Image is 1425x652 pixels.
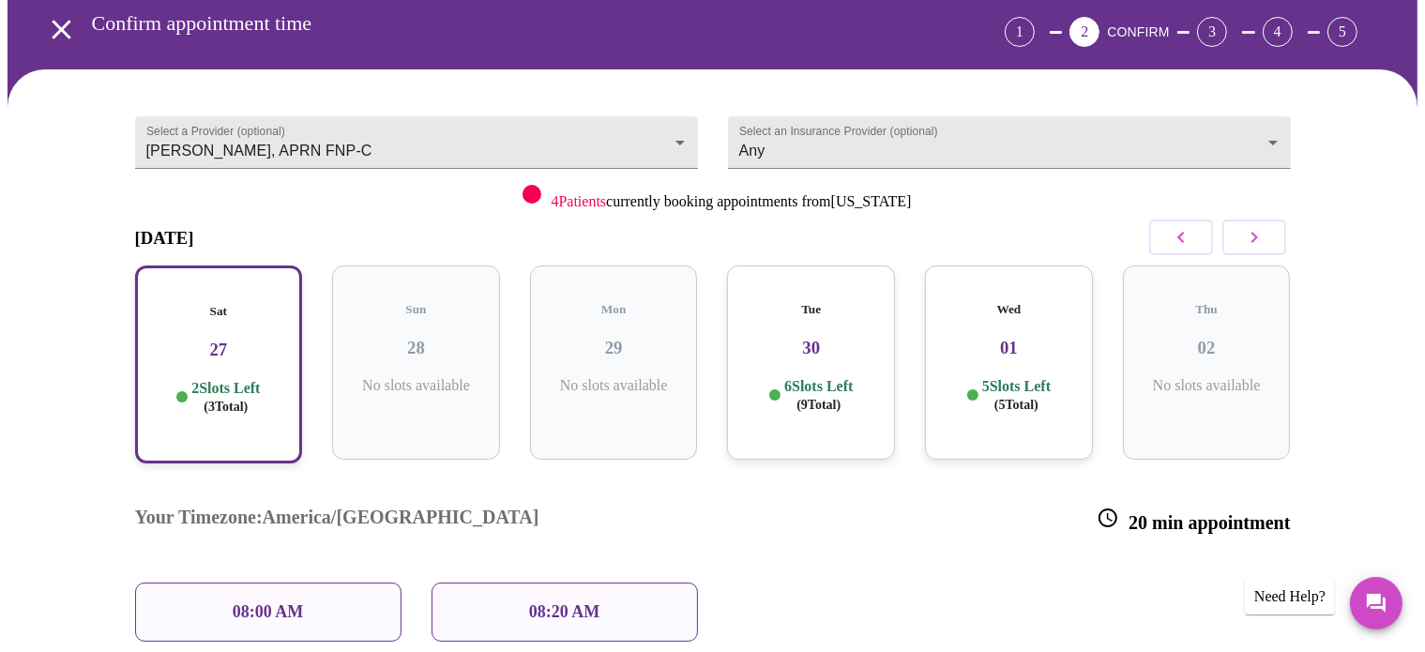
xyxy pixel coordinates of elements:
[34,2,89,57] button: open drawer
[204,400,248,414] span: ( 3 Total)
[994,398,1038,412] span: ( 5 Total)
[347,302,485,317] h5: Sun
[1350,577,1402,629] button: Messages
[551,193,606,209] span: 4 Patients
[551,193,911,210] p: currently booking appointments from [US_STATE]
[347,338,485,358] h3: 28
[545,377,683,394] p: No slots available
[742,302,880,317] h5: Tue
[742,338,880,358] h3: 30
[982,377,1051,414] p: 5 Slots Left
[545,302,683,317] h5: Mon
[92,11,901,36] h3: Confirm appointment time
[940,338,1078,358] h3: 01
[1197,17,1227,47] div: 3
[135,116,698,169] div: [PERSON_NAME], APRN FNP-C
[1005,17,1035,47] div: 1
[135,507,539,534] h3: Your Timezone: America/[GEOGRAPHIC_DATA]
[1138,302,1276,317] h5: Thu
[545,338,683,358] h3: 29
[233,602,304,622] p: 08:00 AM
[529,602,600,622] p: 08:20 AM
[1245,579,1335,614] div: Need Help?
[940,302,1078,317] h5: Wed
[1138,377,1276,394] p: No slots available
[152,340,286,360] h3: 27
[1263,17,1293,47] div: 4
[1138,338,1276,358] h3: 02
[1107,24,1169,39] span: CONFIRM
[135,228,194,249] h3: [DATE]
[1327,17,1357,47] div: 5
[347,377,485,394] p: No slots available
[1097,507,1290,534] h3: 20 min appointment
[191,379,260,416] p: 2 Slots Left
[784,377,853,414] p: 6 Slots Left
[152,304,286,319] h5: Sat
[1069,17,1099,47] div: 2
[796,398,841,412] span: ( 9 Total)
[728,116,1291,169] div: Any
